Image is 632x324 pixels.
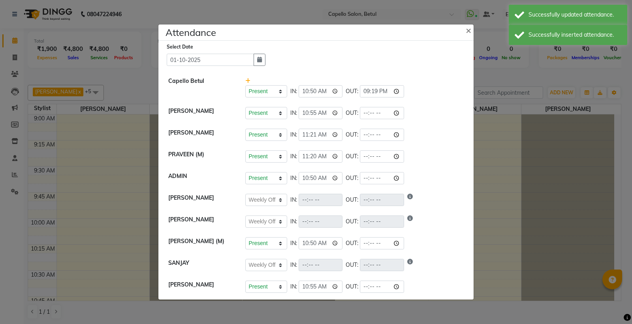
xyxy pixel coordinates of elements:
[407,259,413,271] i: Show reason
[162,237,239,249] div: [PERSON_NAME] (M)
[166,25,216,39] h4: Attendance
[162,194,239,206] div: [PERSON_NAME]
[290,174,297,182] span: IN:
[167,54,254,66] input: Select date
[346,239,358,247] span: OUT:
[346,196,358,204] span: OUT:
[290,239,297,247] span: IN:
[290,109,297,117] span: IN:
[162,107,239,119] div: [PERSON_NAME]
[346,174,358,182] span: OUT:
[346,87,358,96] span: OUT:
[167,43,193,51] label: Select Date
[407,215,413,228] i: Show reason
[529,11,621,19] div: Successfully updated attendance.
[346,217,358,226] span: OUT:
[162,77,239,97] div: Capello Betul
[290,217,297,226] span: IN:
[529,31,621,39] div: Successfully inserted attendance.
[162,281,239,293] div: [PERSON_NAME]
[346,261,358,269] span: OUT:
[162,150,239,163] div: PRAVEEN (M)
[346,109,358,117] span: OUT:
[346,131,358,139] span: OUT:
[290,283,297,291] span: IN:
[346,283,358,291] span: OUT:
[459,19,479,41] button: Close
[162,259,239,271] div: SANJAY
[162,129,239,141] div: [PERSON_NAME]
[290,261,297,269] span: IN:
[162,215,239,228] div: [PERSON_NAME]
[290,87,297,96] span: IN:
[162,172,239,184] div: ADMIN
[466,24,471,36] span: ×
[346,152,358,161] span: OUT:
[407,194,413,206] i: Show reason
[290,152,297,161] span: IN:
[290,131,297,139] span: IN:
[290,196,297,204] span: IN:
